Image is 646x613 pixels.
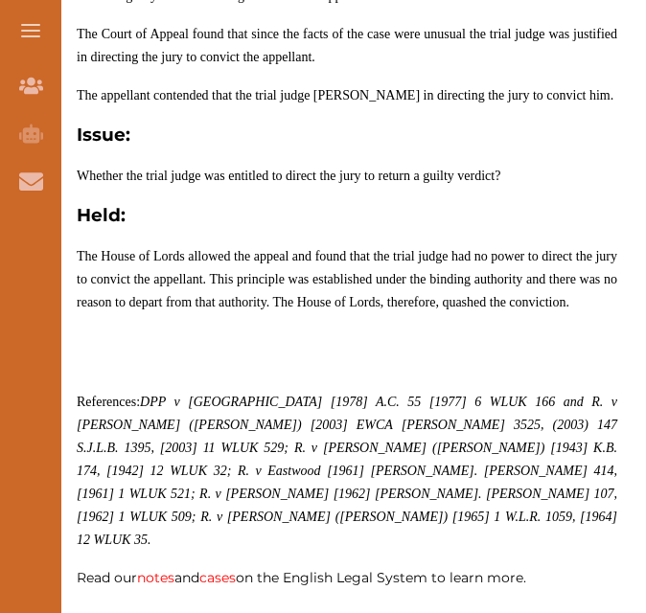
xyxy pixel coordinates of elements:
strong: Held: [77,204,126,226]
a: notes [137,569,174,586]
span: The House of Lords allowed the appeal and found that the trial judge had no power to direct the j... [77,249,617,309]
span: Read our and on the English Legal System to learn more. [77,569,526,586]
a: cases [199,569,236,586]
span: References: [77,395,617,547]
span: The Court of Appeal found that since the facts of the case were unusual the trial judge was justi... [77,27,617,64]
span: The appellant contended that the trial judge [PERSON_NAME] in directing the jury to convict him. [77,88,613,102]
span: Whether the trial judge was entitled to direct the jury to return a guilty verdict? [77,169,500,183]
strong: Issue: [77,124,130,146]
em: DPP v [GEOGRAPHIC_DATA] [1978] A.C. 55 [1977] 6 WLUK 166 and R. v [PERSON_NAME] ([PERSON_NAME]) [... [77,395,617,547]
